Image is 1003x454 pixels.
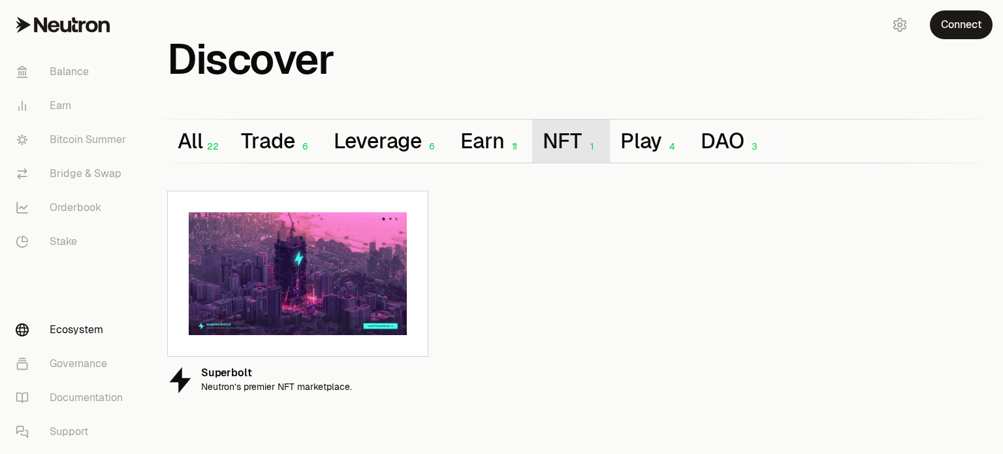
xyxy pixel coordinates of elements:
[5,381,141,415] a: Documentation
[295,141,313,152] div: 6
[662,141,680,152] div: 4
[201,381,352,393] p: Neutron’s premier NFT marketplace.
[5,191,141,225] a: Orderbook
[202,141,220,152] div: 22
[422,141,439,152] div: 6
[5,313,141,347] a: Ecosystem
[5,123,141,157] a: Bitcoin Summer
[532,120,609,163] button: NFT
[167,120,231,163] button: All
[582,141,599,152] div: 1
[690,120,772,163] button: DAO
[930,10,993,39] button: Connect
[5,55,141,89] a: Balance
[5,415,141,449] a: Support
[610,120,690,163] button: Play
[504,141,522,152] div: 11
[5,89,141,123] a: Earn
[189,212,407,335] img: Superbolt preview image
[5,347,141,381] a: Governance
[201,368,352,379] div: Superbolt
[744,141,762,152] div: 3
[323,120,451,163] button: Leverage
[450,120,532,163] button: Earn
[231,120,323,163] button: Trade
[5,157,141,191] a: Bridge & Swap
[5,225,141,259] a: Stake
[167,42,334,77] h1: Discover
